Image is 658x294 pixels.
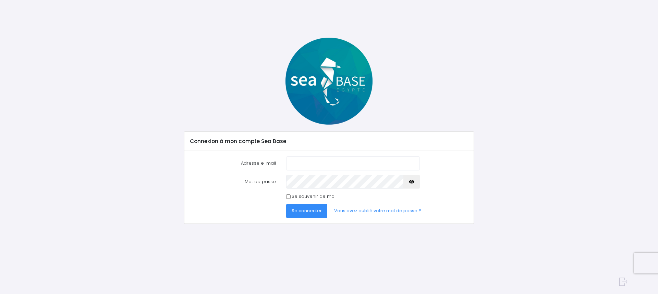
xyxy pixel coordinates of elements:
label: Mot de passe [185,175,281,189]
div: Connexion à mon compte Sea Base [184,132,473,151]
button: Se connecter [286,204,327,218]
a: Vous avez oublié votre mot de passe ? [329,204,427,218]
label: Adresse e-mail [185,156,281,170]
span: Se connecter [292,207,322,214]
label: Se souvenir de moi [292,193,336,200]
